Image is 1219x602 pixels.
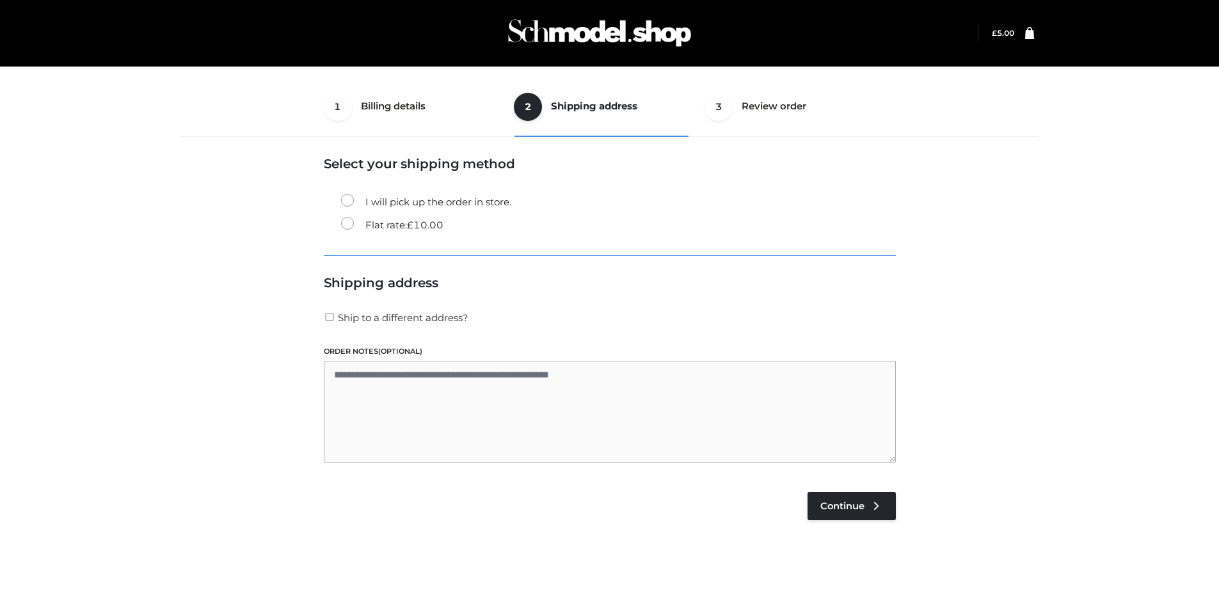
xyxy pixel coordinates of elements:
[504,8,696,58] img: Schmodel Admin 964
[341,217,443,234] label: Flat rate:
[324,313,335,321] input: Ship to a different address?
[407,219,413,231] span: £
[992,28,1014,38] a: £5.00
[820,500,864,512] span: Continue
[992,28,997,38] span: £
[808,492,896,520] a: Continue
[378,347,422,356] span: (optional)
[324,345,896,358] label: Order notes
[324,156,896,171] h3: Select your shipping method
[338,312,468,324] span: Ship to a different address?
[341,194,511,210] label: I will pick up the order in store.
[324,275,896,290] h3: Shipping address
[992,28,1014,38] bdi: 5.00
[407,219,443,231] bdi: 10.00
